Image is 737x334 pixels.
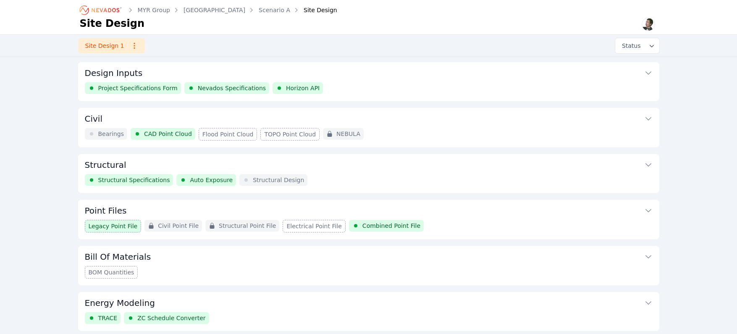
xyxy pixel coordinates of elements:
a: MYR Group [138,6,170,14]
span: Nevados Specifications [198,84,266,92]
button: Point Files [85,200,653,220]
span: Bearings [98,130,124,138]
span: Auto Exposure [190,176,233,184]
span: Horizon API [286,84,320,92]
div: StructuralStructural SpecificationsAuto ExposureStructural Design [78,154,659,193]
span: Electrical Point File [286,222,341,230]
h3: Energy Modeling [85,297,155,309]
button: Energy Modeling [85,292,653,312]
h1: Site Design [80,17,145,30]
span: Project Specifications Form [98,84,178,92]
button: Design Inputs [85,62,653,82]
div: Energy ModelingTRACEZC Schedule Converter [78,292,659,331]
div: Point FilesLegacy Point FileCivil Point FileStructural Point FileElectrical Point FileCombined Po... [78,200,659,239]
h3: Bill Of Materials [85,251,151,263]
a: [GEOGRAPHIC_DATA] [184,6,245,14]
span: Structural Specifications [98,176,170,184]
span: CAD Point Cloud [144,130,192,138]
span: Structural Design [253,176,304,184]
h3: Structural [85,159,126,171]
span: BOM Quantities [89,268,134,277]
span: Flood Point Cloud [202,130,254,138]
nav: Breadcrumb [80,3,337,17]
span: Structural Point File [219,222,276,230]
button: Bill Of Materials [85,246,653,266]
h3: Civil [85,113,102,125]
span: Legacy Point File [89,222,138,230]
h3: Design Inputs [85,67,143,79]
div: Design InputsProject Specifications FormNevados SpecificationsHorizon API [78,62,659,101]
a: Scenario A [259,6,290,14]
div: Site Design [292,6,337,14]
a: Site Design 1 [78,38,145,53]
span: Civil Point File [158,222,199,230]
button: Structural [85,154,653,174]
div: Bill Of MaterialsBOM Quantities [78,246,659,285]
img: Alex Kushner [642,18,655,31]
span: Status [619,42,641,50]
button: Civil [85,108,653,128]
h3: Point Files [85,205,127,217]
span: Combined Point File [362,222,420,230]
div: CivilBearingsCAD Point CloudFlood Point CloudTOPO Point CloudNEBULA [78,108,659,147]
span: ZC Schedule Converter [137,314,205,322]
span: TOPO Point Cloud [264,130,316,138]
button: Status [615,38,659,53]
span: NEBULA [336,130,360,138]
span: TRACE [98,314,118,322]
